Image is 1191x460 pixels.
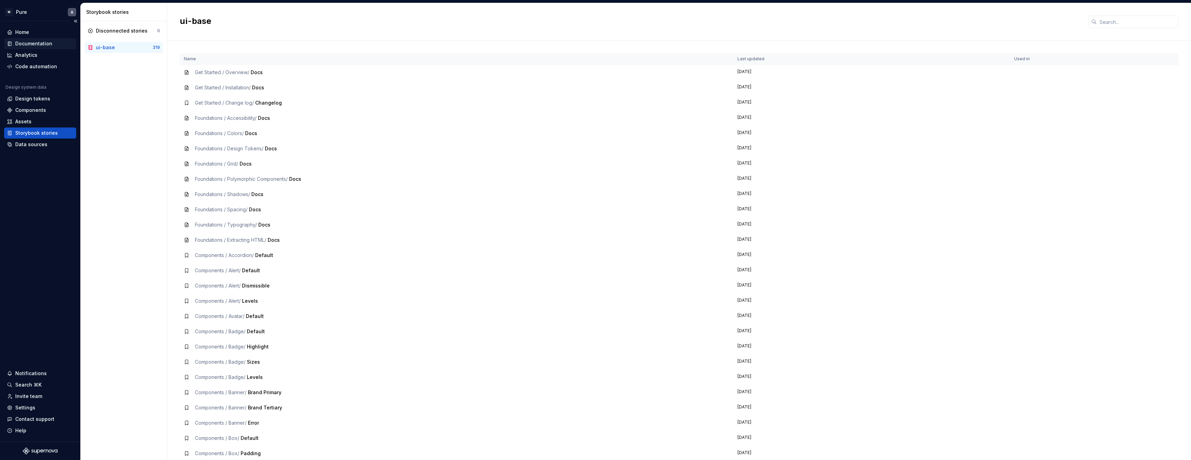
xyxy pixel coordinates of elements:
button: Collapse sidebar [71,16,80,26]
td: [DATE] [733,339,1010,354]
th: Used in [1010,53,1095,65]
button: Search ⌘K [4,379,76,390]
div: Pure [16,9,27,16]
button: WPureA [1,5,79,19]
span: Components / Accordion / [195,252,254,258]
div: Analytics [15,52,37,59]
svg: Supernova Logo [23,448,57,454]
span: Docs [289,176,301,182]
span: Components / Banner / [195,420,247,426]
div: Settings [15,404,35,411]
td: [DATE] [733,126,1010,141]
span: Dismissible [242,283,270,289]
div: Assets [15,118,32,125]
span: Components / Badge / [195,374,245,380]
td: [DATE] [733,202,1010,217]
td: [DATE] [733,248,1010,263]
td: [DATE] [733,415,1010,431]
td: [DATE] [733,141,1010,156]
td: [DATE] [733,95,1010,110]
div: Home [15,29,29,36]
span: Foundations / Design Tokens / [195,145,263,151]
div: Design tokens [15,95,50,102]
div: ui-base [96,44,115,51]
span: Sizes [247,359,260,365]
span: Brand Tertiary [248,405,282,410]
h2: ui-base [180,16,1080,27]
td: [DATE] [733,324,1010,339]
div: Code automation [15,63,57,70]
div: W [5,8,13,16]
span: Components / Avatar / [195,313,244,319]
td: [DATE] [733,232,1010,248]
span: Default [246,313,264,319]
div: Storybook stories [86,9,164,16]
a: Components [4,105,76,116]
span: Components / Alert / [195,283,241,289]
span: Docs [258,115,270,121]
a: Invite team [4,391,76,402]
span: Components / Badge / [195,359,245,365]
span: Levels [247,374,263,380]
input: Search... [1097,16,1179,28]
span: Levels [242,298,258,304]
button: Contact support [4,414,76,425]
span: Foundations / Shadows / [195,191,250,197]
div: Design system data [6,85,46,90]
span: Get Started / Overview / [195,69,249,75]
span: Foundations / Polymorphic Components / [195,176,288,182]
span: Foundations / Colors / [195,130,244,136]
a: Documentation [4,38,76,49]
td: [DATE] [733,385,1010,400]
button: Notifications [4,368,76,379]
span: Brand Primary [248,389,281,395]
td: [DATE] [733,187,1010,202]
td: [DATE] [733,278,1010,293]
td: [DATE] [733,431,1010,446]
a: Home [4,27,76,38]
td: [DATE] [733,80,1010,95]
div: 0 [157,28,160,34]
td: [DATE] [733,156,1010,171]
a: Settings [4,402,76,413]
span: Components / Banner / [195,405,247,410]
a: Data sources [4,139,76,150]
span: Default [255,252,273,258]
a: Storybook stories [4,127,76,139]
span: Components / Badge / [195,344,245,350]
span: Default [247,328,265,334]
a: Assets [4,116,76,127]
a: Code automation [4,61,76,72]
span: Changelog [255,100,282,106]
th: Name [180,53,733,65]
span: Padding [241,450,261,456]
div: 319 [153,45,160,50]
span: Docs [240,161,252,167]
div: A [71,9,73,15]
span: Foundations / Typography / [195,222,257,228]
div: Components [15,107,46,114]
button: Help [4,425,76,436]
div: Contact support [15,416,54,423]
td: [DATE] [733,354,1010,370]
span: Foundations / Extracting HTML / [195,237,266,243]
span: Get Started / Change log / [195,100,254,106]
span: Components / Alert / [195,298,241,304]
div: Storybook stories [15,130,58,136]
span: Docs [258,222,270,228]
td: [DATE] [733,400,1010,415]
span: Foundations / Accessibility / [195,115,257,121]
div: Documentation [15,40,52,47]
span: Docs [251,191,263,197]
span: Docs [249,206,261,212]
span: Components / Box / [195,435,239,441]
td: [DATE] [733,217,1010,232]
div: Search ⌘K [15,381,42,388]
span: Get Started / Installation / [195,85,251,90]
div: Invite team [15,393,42,400]
span: Components / Alert / [195,267,241,273]
span: Highlight [247,344,269,350]
span: Foundations / Grid / [195,161,238,167]
span: Docs [265,145,277,151]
